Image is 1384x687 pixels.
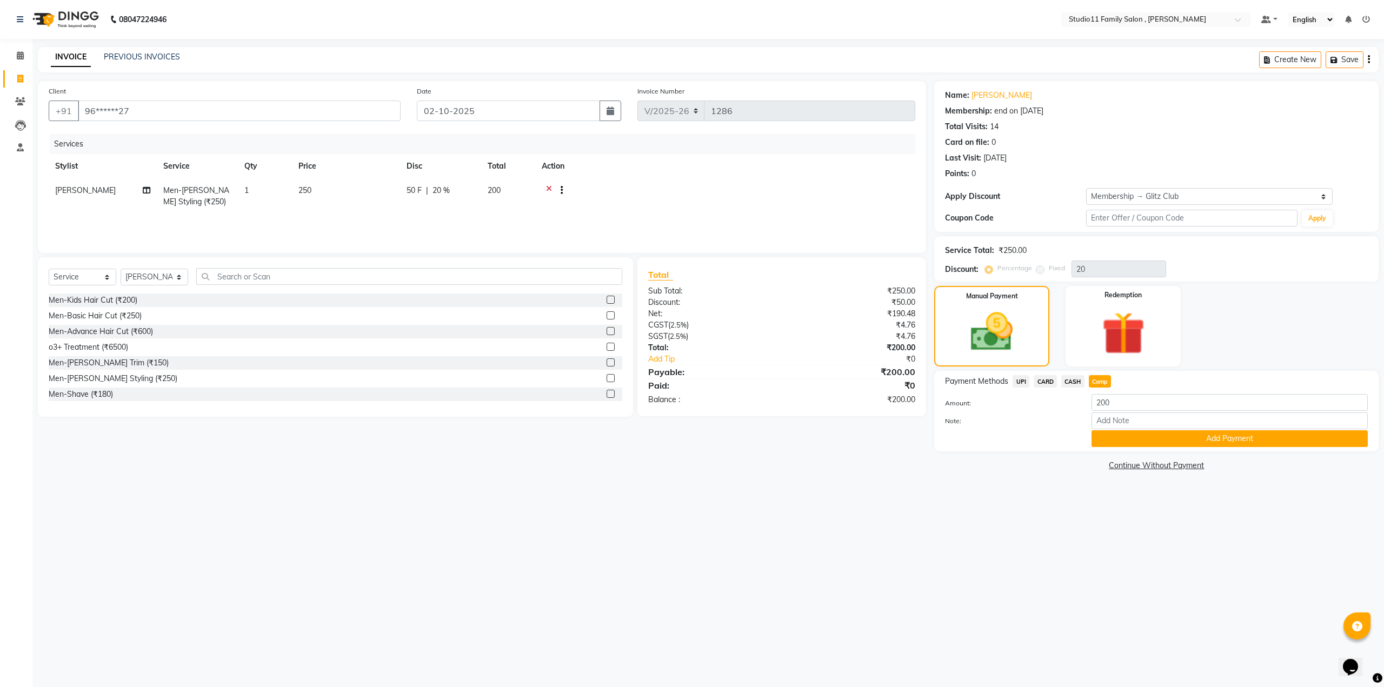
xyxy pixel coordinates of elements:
[640,394,782,405] div: Balance :
[417,86,431,96] label: Date
[1088,306,1159,360] img: _gift.svg
[782,342,923,353] div: ₹200.00
[994,105,1043,117] div: end on [DATE]
[1104,290,1142,300] label: Redemption
[49,357,169,369] div: Men-[PERSON_NAME] Trim (₹150)
[1326,51,1363,68] button: Save
[957,308,1026,356] img: _cash.svg
[983,152,1007,164] div: [DATE]
[992,137,996,148] div: 0
[640,379,782,392] div: Paid:
[782,319,923,331] div: ₹4.76
[49,310,142,322] div: Men-Basic Hair Cut (₹250)
[49,154,157,178] th: Stylist
[640,353,806,365] a: Add Tip
[640,308,782,319] div: Net:
[104,52,180,62] a: PREVIOUS INVOICES
[670,332,686,341] span: 2.5%
[50,134,923,154] div: Services
[400,154,481,178] th: Disc
[49,295,137,306] div: Men-Kids Hair Cut (₹200)
[640,365,782,378] div: Payable:
[1092,430,1368,447] button: Add Payment
[1061,375,1084,388] span: CASH
[535,154,915,178] th: Action
[49,389,113,400] div: Men-Shave (₹180)
[945,168,969,179] div: Points:
[1089,375,1112,388] span: Comp
[51,48,91,67] a: INVOICE
[945,152,981,164] div: Last Visit:
[945,264,979,275] div: Discount:
[49,86,66,96] label: Client
[945,105,992,117] div: Membership:
[937,416,1083,426] label: Note:
[28,4,102,35] img: logo
[782,285,923,297] div: ₹250.00
[640,319,782,331] div: ( )
[432,185,450,196] span: 20 %
[1259,51,1321,68] button: Create New
[49,101,79,121] button: +91
[945,90,969,101] div: Name:
[1092,412,1368,429] input: Add Note
[292,154,400,178] th: Price
[782,331,923,342] div: ₹4.76
[637,86,684,96] label: Invoice Number
[55,185,116,195] span: [PERSON_NAME]
[945,212,1086,224] div: Coupon Code
[937,398,1083,408] label: Amount:
[782,297,923,308] div: ₹50.00
[244,185,249,195] span: 1
[945,137,989,148] div: Card on file:
[972,168,976,179] div: 0
[196,268,622,285] input: Search or Scan
[1086,210,1297,226] input: Enter Offer / Coupon Code
[782,308,923,319] div: ₹190.48
[972,90,1032,101] a: [PERSON_NAME]
[966,291,1018,301] label: Manual Payment
[1339,644,1373,676] iframe: chat widget
[945,376,1008,387] span: Payment Methods
[640,285,782,297] div: Sub Total:
[1013,375,1029,388] span: UPI
[936,460,1376,471] a: Continue Without Payment
[945,191,1086,202] div: Apply Discount
[157,154,238,178] th: Service
[782,379,923,392] div: ₹0
[648,320,668,330] span: CGST
[640,297,782,308] div: Discount:
[806,353,924,365] div: ₹0
[782,394,923,405] div: ₹200.00
[1034,375,1057,388] span: CARD
[1302,210,1333,226] button: Apply
[298,185,311,195] span: 250
[640,331,782,342] div: ( )
[782,365,923,378] div: ₹200.00
[648,269,673,281] span: Total
[1049,263,1065,273] label: Fixed
[990,121,999,132] div: 14
[670,321,687,329] span: 2.5%
[78,101,401,121] input: Search by Name/Mobile/Email/Code
[488,185,501,195] span: 200
[426,185,428,196] span: |
[407,185,422,196] span: 50 F
[1092,394,1368,411] input: Amount
[945,245,994,256] div: Service Total:
[49,373,177,384] div: Men-[PERSON_NAME] Styling (₹250)
[49,326,153,337] div: Men-Advance Hair Cut (₹600)
[481,154,535,178] th: Total
[163,185,229,206] span: Men-[PERSON_NAME] Styling (₹250)
[945,121,988,132] div: Total Visits:
[238,154,292,178] th: Qty
[640,342,782,353] div: Total:
[997,263,1032,273] label: Percentage
[999,245,1027,256] div: ₹250.00
[119,4,167,35] b: 08047224946
[49,342,128,353] div: o3+ Treatment (₹6500)
[648,331,668,341] span: SGST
